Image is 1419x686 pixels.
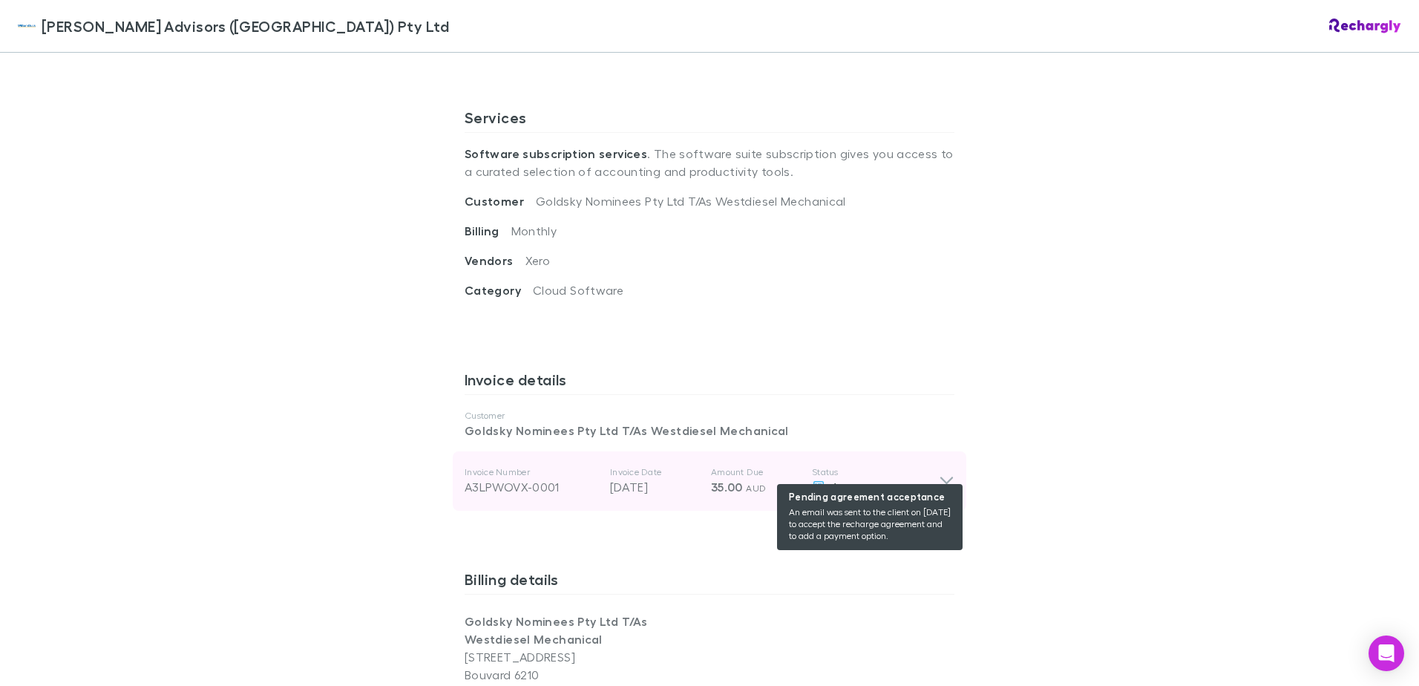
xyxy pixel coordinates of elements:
img: Rechargly Logo [1329,19,1401,33]
span: Monthly [511,223,557,238]
span: Xero [525,253,550,267]
span: Vendors [465,253,525,268]
h3: Invoice details [465,370,954,394]
span: Customer [465,194,536,209]
p: Goldsky Nominees Pty Ltd T/As Westdiesel Mechanical [465,422,954,440]
span: Agreement [831,480,892,494]
strong: Software subscription services [465,146,647,161]
p: . The software suite subscription gives you access to a curated selection of accounting and produ... [465,133,954,192]
span: Cloud Software [533,283,623,297]
p: Customer [465,410,954,422]
div: Invoice NumberA3LPWOVX-0001Invoice Date[DATE]Amount Due35.00 AUDStatus [453,451,966,511]
p: Amount Due [711,466,800,478]
p: Bouvard 6210 [465,666,709,684]
span: 35.00 [711,480,743,494]
p: Goldsky Nominees Pty Ltd T/As Westdiesel Mechanical [465,612,709,648]
p: Invoice Date [610,466,699,478]
div: Open Intercom Messenger [1369,636,1404,671]
p: [STREET_ADDRESS] [465,648,709,666]
h3: Services [465,108,954,132]
p: Status [812,466,939,478]
h3: Billing details [465,570,954,594]
span: AUD [746,483,766,494]
span: Goldsky Nominees Pty Ltd T/As Westdiesel Mechanical [536,194,846,208]
div: A3LPWOVX-0001 [465,478,598,496]
span: Category [465,283,533,298]
span: Billing [465,223,511,238]
p: [DATE] [610,478,699,496]
span: [PERSON_NAME] Advisors ([GEOGRAPHIC_DATA]) Pty Ltd [42,15,449,37]
p: Invoice Number [465,466,598,478]
img: William Buck Advisors (WA) Pty Ltd's Logo [18,17,36,35]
